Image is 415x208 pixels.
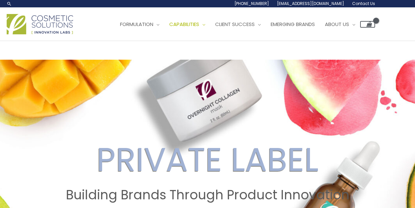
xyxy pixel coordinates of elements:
a: Client Success [210,14,266,34]
nav: Site Navigation [110,14,375,34]
a: About Us [320,14,360,34]
span: Capabilities [169,21,199,28]
a: View Shopping Cart, empty [360,21,375,28]
a: Emerging Brands [266,14,320,34]
span: Emerging Brands [271,21,315,28]
h2: PRIVATE LABEL [6,140,409,179]
a: Capabilities [164,14,210,34]
span: Contact Us [352,1,375,6]
span: [PHONE_NUMBER] [234,1,269,6]
span: Client Success [215,21,255,28]
span: [EMAIL_ADDRESS][DOMAIN_NAME] [277,1,344,6]
img: Cosmetic Solutions Logo [7,14,73,34]
a: Search icon link [7,1,12,6]
h2: Building Brands Through Product Innovation [6,187,409,203]
span: About Us [325,21,349,28]
span: Formulation [120,21,153,28]
a: Formulation [115,14,164,34]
